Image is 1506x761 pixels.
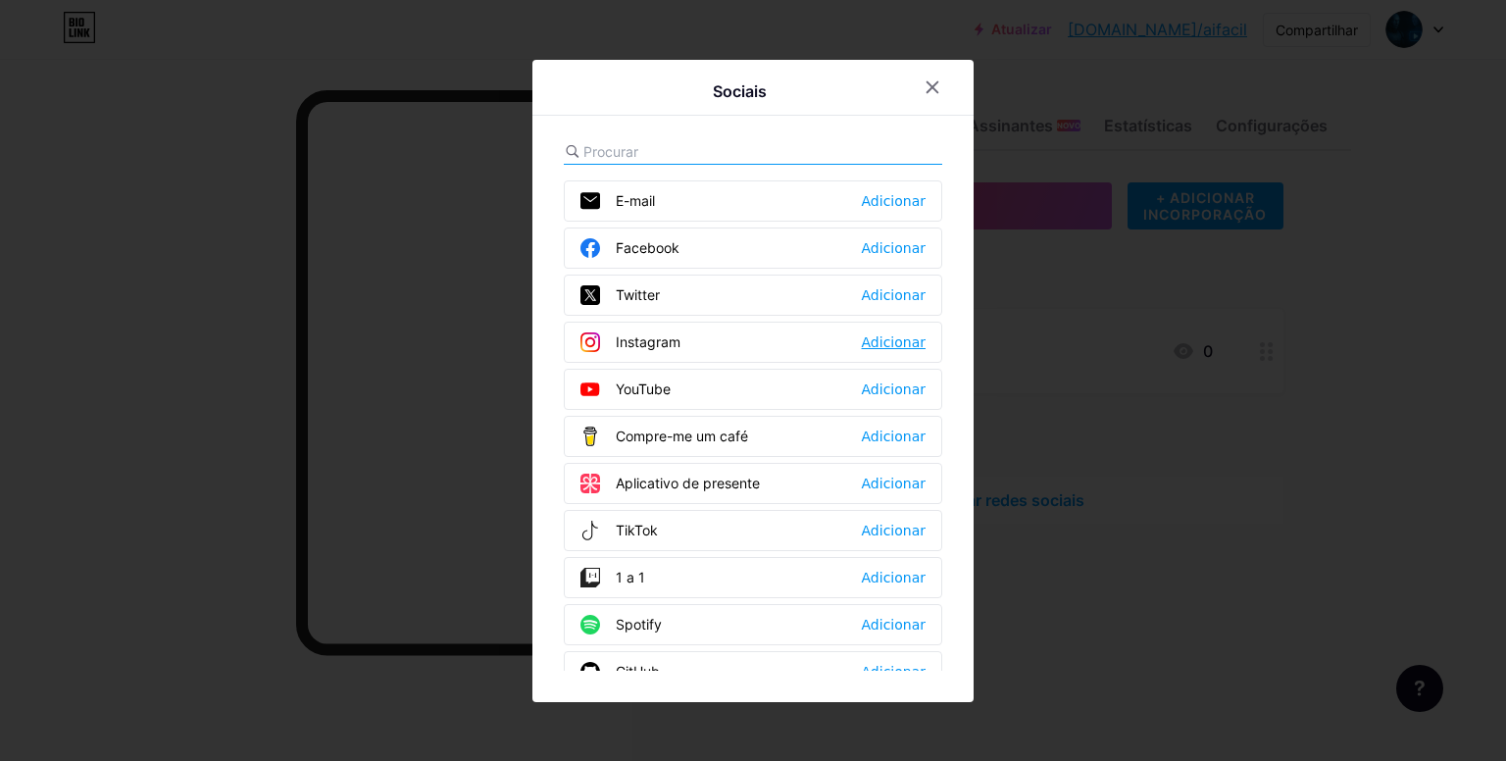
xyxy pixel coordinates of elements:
font: GitHub [616,663,660,680]
font: Spotify [616,616,662,633]
font: Facebook [616,239,679,256]
font: Aplicativo de presente [616,475,760,491]
font: Adicionar [862,193,926,209]
font: Compre-me um café [616,428,748,444]
font: YouTube [616,380,671,397]
font: Adicionar [862,617,926,633]
font: Adicionar [862,429,926,444]
font: Adicionar [862,476,926,491]
font: Adicionar [862,570,926,585]
font: TikTok [616,522,658,538]
font: Adicionar [862,287,926,303]
input: Procurar [583,141,800,162]
font: Adicionar [862,240,926,256]
font: Instagram [616,333,680,350]
font: Adicionar [862,523,926,538]
font: E-mail [616,192,655,209]
font: 1 a 1 [616,569,645,585]
font: Twitter [616,286,660,303]
font: Adicionar [862,664,926,680]
font: Adicionar [862,381,926,397]
font: Sociais [713,81,767,101]
font: Adicionar [862,334,926,350]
